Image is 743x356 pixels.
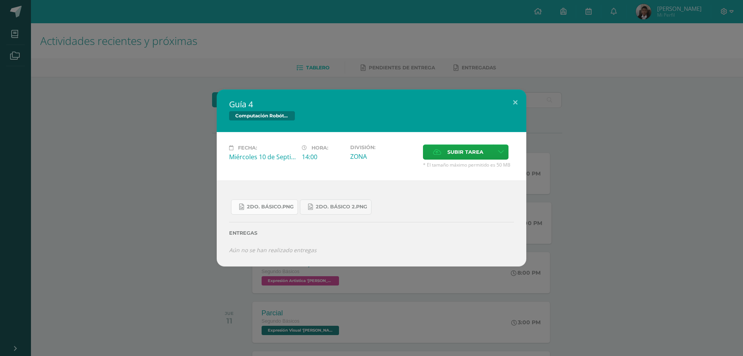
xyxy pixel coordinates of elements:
[350,152,417,161] div: ZONA
[316,204,367,210] span: 2do. Básico 2.png
[229,246,317,254] i: Aún no se han realizado entregas
[229,153,296,161] div: Miércoles 10 de Septiembre
[312,145,328,151] span: Hora:
[504,89,526,116] button: Close (Esc)
[447,145,483,159] span: Subir tarea
[423,162,514,168] span: * El tamaño máximo permitido es 50 MB
[302,153,344,161] div: 14:00
[229,230,514,236] label: Entregas
[300,199,371,215] a: 2do. Básico 2.png
[229,99,514,110] h2: Guía 4
[229,111,295,120] span: Computación Robótica
[247,204,294,210] span: 2do. Básico.png
[350,144,417,150] label: División:
[231,199,298,215] a: 2do. Básico.png
[238,145,257,151] span: Fecha:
